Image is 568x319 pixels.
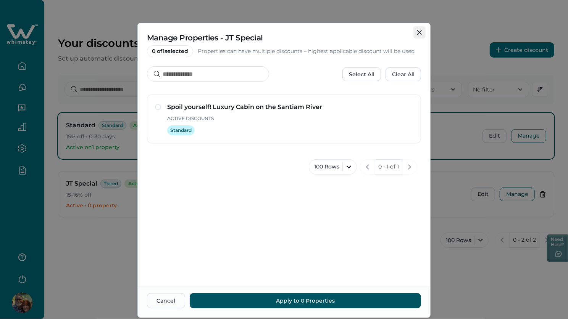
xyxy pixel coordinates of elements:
[386,67,421,81] button: Clear All
[198,48,415,55] p: Properties can have multiple discounts – highest applicable discount will be used
[147,45,193,57] span: 0 of 1 selected
[147,32,421,43] h2: Manage Properties - JT Special
[378,163,399,171] p: 0 - 1 of 1
[413,26,426,38] button: Close
[402,159,417,175] button: next page
[167,115,413,122] p: Active Discounts
[167,125,195,135] span: Standard
[360,159,375,175] button: previous page
[342,67,381,81] button: Select All
[147,293,185,308] button: Cancel
[190,293,421,308] button: Apply to 0 Properties
[375,159,402,175] button: 0 - 1 of 1
[167,103,413,112] h4: Spoil yourself! Luxury Cabin on the Santiam River
[309,159,357,175] button: 100 Rows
